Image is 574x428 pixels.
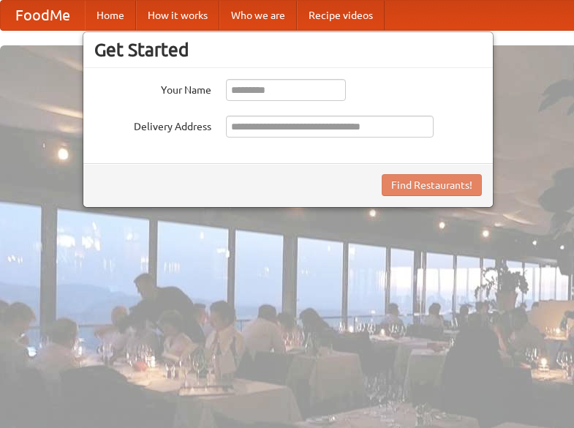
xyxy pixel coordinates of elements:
[85,1,136,30] a: Home
[94,39,482,61] h3: Get Started
[94,116,211,134] label: Delivery Address
[136,1,219,30] a: How it works
[382,174,482,196] button: Find Restaurants!
[94,79,211,97] label: Your Name
[1,1,85,30] a: FoodMe
[297,1,385,30] a: Recipe videos
[219,1,297,30] a: Who we are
